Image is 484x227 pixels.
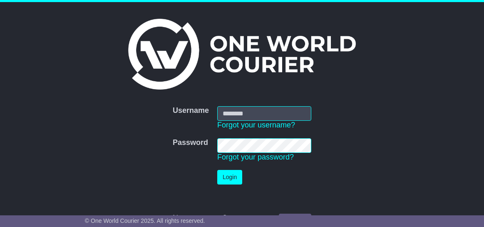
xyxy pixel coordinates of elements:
[217,153,294,161] a: Forgot your password?
[217,121,295,129] a: Forgot your username?
[173,214,311,223] div: No account yet?
[85,217,205,224] span: © One World Courier 2025. All rights reserved.
[128,19,355,90] img: One World
[173,138,208,147] label: Password
[217,170,242,185] button: Login
[173,106,209,115] label: Username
